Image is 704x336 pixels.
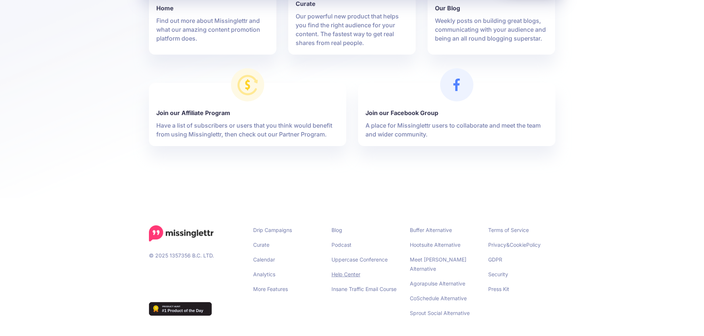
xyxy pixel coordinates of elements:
p: Have a list of subscribers or users that you think would benefit from using Missinglettr, then ch... [156,121,339,139]
li: & Policy [488,240,555,249]
div: © 2025 1357356 B.C. LTD. [143,225,248,323]
a: Calendar [253,256,275,263]
a: Join our Facebook GroupA place for Missinglettr users to collaborate and meet the team and wider ... [365,100,548,139]
p: Find out more about Missinglettr and what our amazing content promotion platform does. [156,16,269,43]
b: Join our Facebook Group [365,108,548,117]
a: Security [488,271,508,277]
b: Our Blog [435,4,548,13]
a: Curate [253,242,269,248]
a: Buffer Alternative [410,227,452,233]
a: Privacy [488,242,506,248]
a: GDPR [488,256,502,263]
img: revenue.png [235,73,260,97]
a: Uppercase Conference [331,256,388,263]
a: Podcast [331,242,351,248]
a: Meet [PERSON_NAME] Alternative [410,256,466,272]
a: Insane Traffic Email Course [331,286,397,292]
p: Our powerful new product that helps you find the right audience for your content. The fastest way... [296,12,408,47]
a: Agorapulse Alternative [410,280,465,287]
a: Sprout Social Alternative [410,310,470,316]
a: Cookie [510,242,526,248]
img: Missinglettr - Social Media Marketing for content focused teams | Product Hunt [149,302,212,316]
a: More Features [253,286,288,292]
a: CoSchedule Alternative [410,295,467,301]
a: Help Center [331,271,360,277]
a: Drip Campaigns [253,227,292,233]
a: Blog [331,227,342,233]
a: Terms of Service [488,227,529,233]
p: A place for Missinglettr users to collaborate and meet the team and wider community. [365,121,548,139]
a: Analytics [253,271,275,277]
b: Join our Affiliate Program [156,108,339,117]
a: Join our Affiliate ProgramHave a list of subscribers or users that you think would benefit from u... [156,100,339,139]
p: Weekly posts on building great blogs, communicating with your audience and being an all round blo... [435,16,548,43]
a: Press Kit [488,286,509,292]
b: Home [156,4,269,13]
a: Hootsuite Alternative [410,242,460,248]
